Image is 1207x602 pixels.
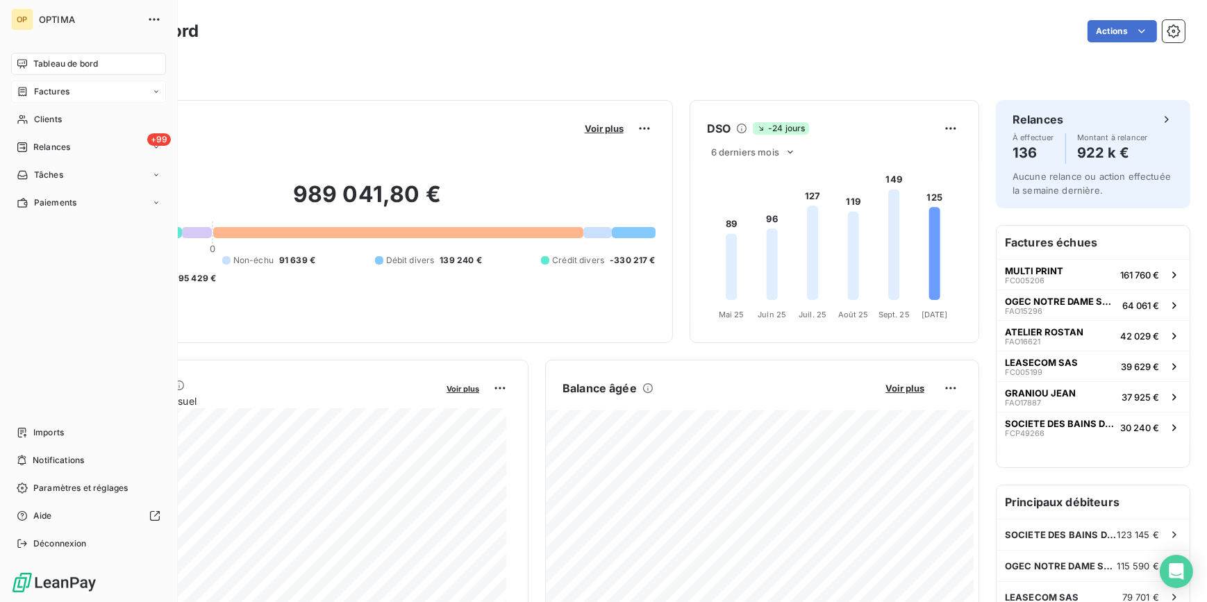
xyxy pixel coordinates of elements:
tspan: Sept. 25 [878,310,909,319]
span: Non-échu [233,254,274,267]
span: Montant à relancer [1077,133,1148,142]
span: Déconnexion [33,537,87,550]
span: FCP49266 [1005,429,1044,437]
span: 30 240 € [1120,422,1159,433]
span: Voir plus [885,383,924,394]
span: OGEC NOTRE DAME SACRE COEUR [1005,560,1117,571]
span: -24 jours [753,122,809,135]
span: 91 639 € [279,254,315,267]
span: Clients [34,113,62,126]
span: Factures [34,85,69,98]
tspan: Juil. 25 [799,310,826,319]
span: 39 629 € [1121,361,1159,372]
span: SOCIETE DES BAINS DE MER [1005,529,1117,540]
span: Notifications [33,454,84,467]
span: Aide [33,510,52,522]
div: OP [11,8,33,31]
span: OGEC NOTRE DAME SACRE COEUR [1005,296,1117,307]
button: LEASECOM SASFC00519939 629 € [997,351,1190,381]
span: Voir plus [585,123,624,134]
span: 37 925 € [1122,392,1159,403]
h2: 989 041,80 € [78,181,656,222]
tspan: Mai 25 [718,310,744,319]
span: Débit divers [386,254,435,267]
span: Relances [33,141,70,153]
h6: Factures échues [997,226,1190,259]
span: 115 590 € [1117,560,1159,571]
h6: Balance âgée [563,380,637,396]
span: Crédit divers [552,254,604,267]
span: +99 [147,133,171,146]
h4: 922 k € [1077,142,1148,164]
span: 0 [210,243,215,254]
span: MULTI PRINT [1005,265,1063,276]
span: 123 145 € [1117,529,1159,540]
span: Tâches [34,169,63,181]
button: OGEC NOTRE DAME SACRE COEURFAO1529664 061 € [997,290,1190,320]
span: OPTIMA [39,14,139,25]
span: 42 029 € [1120,331,1159,342]
span: -95 429 € [174,272,216,285]
span: FC005206 [1005,276,1044,285]
span: FAO15296 [1005,307,1042,315]
span: FAO17887 [1005,399,1041,407]
button: MULTI PRINTFC005206161 760 € [997,259,1190,290]
span: Chiffre d'affaires mensuel [78,394,437,408]
span: 64 061 € [1122,300,1159,311]
span: ATELIER ROSTAN [1005,326,1083,337]
span: Imports [33,426,64,439]
span: FC005199 [1005,368,1042,376]
a: Aide [11,505,166,527]
span: Paramètres et réglages [33,482,128,494]
span: Tableau de bord [33,58,98,70]
span: SOCIETE DES BAINS DE MER [1005,418,1115,429]
span: 6 derniers mois [711,147,779,158]
tspan: Août 25 [838,310,868,319]
h6: Relances [1013,111,1063,128]
button: GRANIOU JEANFAO1788737 925 € [997,381,1190,412]
span: LEASECOM SAS [1005,357,1078,368]
tspan: [DATE] [921,310,947,319]
button: Voir plus [442,382,483,394]
button: SOCIETE DES BAINS DE MERFCP4926630 240 € [997,412,1190,442]
span: À effectuer [1013,133,1054,142]
button: Voir plus [881,382,929,394]
button: Voir plus [581,122,628,135]
img: Logo LeanPay [11,571,97,594]
span: Voir plus [447,384,479,394]
span: GRANIOU JEAN [1005,387,1076,399]
span: FAO16621 [1005,337,1040,346]
h6: Principaux débiteurs [997,485,1190,519]
button: ATELIER ROSTANFAO1662142 029 € [997,320,1190,351]
span: Aucune relance ou action effectuée la semaine dernière. [1013,171,1171,196]
span: Paiements [34,197,76,209]
span: 161 760 € [1120,269,1159,281]
button: Actions [1088,20,1157,42]
h4: 136 [1013,142,1054,164]
h6: DSO [707,120,731,137]
span: -330 217 € [610,254,656,267]
div: Open Intercom Messenger [1160,555,1193,588]
span: 139 240 € [440,254,481,267]
tspan: Juin 25 [758,310,786,319]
